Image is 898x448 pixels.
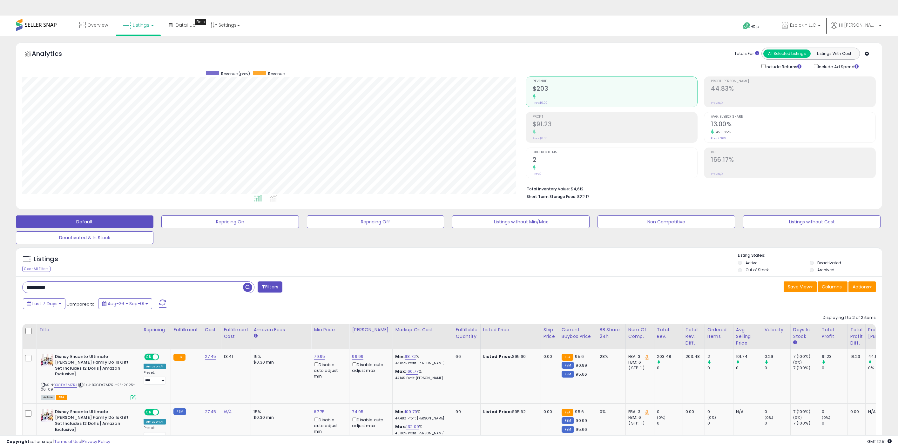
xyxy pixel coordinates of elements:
div: FBA: 3 [628,409,649,415]
span: OFF [158,409,168,415]
button: Repricing On [161,215,299,228]
div: $95.60 [483,354,536,359]
b: Total Inventory Value: [527,186,570,192]
h2: $203 [533,85,697,94]
span: 90.99 [576,418,587,424]
span: Compared to: [66,301,96,307]
a: 109.79 [405,409,417,415]
div: ASIN: [41,354,136,399]
button: Non Competitive [598,215,735,228]
b: Max: [395,424,406,430]
a: Terms of Use [54,438,81,445]
small: FBM [562,417,574,424]
button: Deactivated & In Stock [16,231,153,244]
span: Revenue [533,80,697,83]
h2: 13.00% [711,121,875,129]
small: Prev: 2.36% [711,136,726,140]
button: Listings without Min/Max [452,215,590,228]
span: Profit [PERSON_NAME] [711,80,875,83]
div: Total Profit Diff. [850,326,863,346]
div: Num of Comp. [628,326,652,340]
b: Short Term Storage Fees: [527,194,576,199]
div: Preset: [144,371,166,385]
span: 95.6 [575,353,584,359]
a: Listings [118,16,159,35]
div: Markup on Cost [395,326,450,333]
button: All Selected Listings [763,49,811,58]
div: Total Rev. Diff. [685,326,702,346]
a: Overview [75,16,113,35]
button: Aug-26 - Sep-01 [98,298,152,309]
div: Include Ad Spend [809,63,869,70]
small: Prev: $0.00 [533,101,548,105]
div: FBM: 6 [628,359,649,365]
span: 90.99 [576,362,587,368]
div: 203.48 [685,354,700,359]
label: Archived [817,267,834,273]
span: Avg. Buybox Share [711,115,875,119]
i: Get Help [743,22,751,30]
div: 0.29 [765,354,790,359]
div: Fulfillable Quantity [456,326,477,340]
span: $22.17 [577,194,589,200]
small: Days In Stock. [793,340,797,346]
b: Listed Price: [483,353,512,359]
span: 95.66 [576,371,587,377]
small: (0%) [793,360,802,365]
small: FBM [562,362,574,369]
div: N/A [736,409,757,415]
span: 95.66 [576,426,587,432]
a: 27.45 [205,353,216,360]
small: Prev: $0.00 [533,136,548,140]
p: 44.14% Profit [PERSON_NAME] [395,376,448,380]
a: 74.95 [352,409,363,415]
span: Ezpickin LLC [790,22,816,28]
span: Ordered Items [533,151,697,154]
span: All listings currently available for purchase on Amazon [41,395,55,400]
div: 7 (100%) [793,420,819,426]
div: Cost [205,326,219,333]
div: Tooltip anchor [195,19,206,25]
a: 99.99 [352,353,363,360]
span: 2025-09-10 12:51 GMT [867,438,892,445]
span: Revenue (prev) [221,71,250,76]
label: Active [746,260,757,266]
small: (0%) [765,415,773,420]
small: Amazon Fees. [253,333,257,339]
div: 0 [736,365,762,371]
a: DataHub [164,16,200,35]
div: 0 [657,420,683,426]
div: 0.00 [544,409,554,415]
div: 0.00 [685,409,700,415]
div: ( SFP: 1 ) [628,420,649,426]
div: Total Profit [822,326,845,340]
small: (0%) [707,415,716,420]
a: 98.72 [405,353,416,360]
button: Listings without Cost [743,215,881,228]
span: Hi [PERSON_NAME] [839,22,877,28]
div: $0.30 min [253,359,306,365]
a: 79.95 [314,353,325,360]
div: Repricing [144,326,168,333]
a: Ezpickin LLC [777,16,825,36]
b: Min: [395,353,405,359]
li: $4,612 [527,185,871,192]
a: Settings [206,16,245,35]
div: Avg Selling Price [736,326,759,346]
span: Revenue [268,71,285,76]
button: Actions [848,281,876,292]
small: Prev: N/A [711,101,723,105]
div: 0 [657,365,683,371]
h2: 44.83% [711,85,875,94]
div: 0 [707,365,733,371]
div: 0% [600,409,621,415]
div: 101.74 [736,354,762,359]
small: (0%) [657,415,666,420]
small: (0%) [822,415,831,420]
small: Prev: N/A [711,172,723,176]
button: Filters [258,281,282,293]
img: 51HNskma8xL._SL40_.jpg [41,409,53,422]
img: 51HNskma8xL._SL40_.jpg [41,354,53,366]
div: Ordered Items [707,326,731,340]
div: ( SFP: 1 ) [628,365,649,371]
